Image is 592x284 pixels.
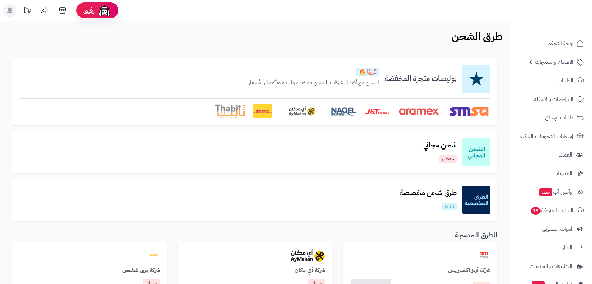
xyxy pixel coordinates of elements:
[514,146,588,163] a: العملاء
[514,91,588,108] a: المراجعات والأسئلة
[442,203,457,210] p: نشط
[185,268,325,274] h3: شركة أي مكان
[534,94,573,104] span: المراجعات والأسئلة
[19,4,36,19] a: تحديثات المنصة
[249,79,379,87] p: اشحن مع أفضل شركات الشحن بضغطة واحدة وبأفضل الأسعار
[356,68,379,76] p: قريبًا 🔥
[478,249,490,262] img: artzexpress
[557,76,573,85] span: الطلبات
[394,189,462,210] a: طرق شحن مخصصةنشط
[452,28,503,44] b: طرق الشحن
[531,207,541,215] span: 18
[83,6,95,15] span: رفيق
[398,104,440,118] img: Aramex
[530,206,573,215] span: السلات المتروكة
[19,268,160,274] h3: شركة برق للشحن
[514,109,588,126] a: طلبات الإرجاع
[448,104,490,118] img: SMSA
[557,168,572,178] span: المدونة
[520,131,573,141] span: إشعارات التحويلات البنكية
[514,128,588,145] a: إشعارات التحويلات البنكية
[253,104,272,118] img: DHL
[514,258,588,275] a: التطبيقات والخدمات
[539,188,552,196] span: جديد
[514,165,588,182] a: المدونة
[514,35,588,52] a: لوحة التحكم
[291,249,325,262] img: aymakan
[535,57,573,67] span: الأقسام والمنتجات
[350,268,490,274] a: شركة أرتز اكسبريس
[530,261,572,271] span: التطبيقات والخدمات
[514,221,588,237] a: أدوات التسويق
[215,104,245,118] img: Thabit
[514,202,588,219] a: السلات المتروكة18
[365,104,390,118] img: J&T Express
[147,249,160,262] img: barq
[439,155,457,163] p: معطل
[12,231,497,239] h3: الطرق المدمجة
[545,113,573,123] span: طلبات الإرجاع
[418,141,462,149] h3: شحن مجاني
[350,249,490,262] a: artzexpress
[97,4,111,18] img: ai-face.png
[514,183,588,200] a: وآتس آبجديد
[331,104,356,118] img: Naqel
[514,72,588,89] a: الطلبات
[281,104,323,118] img: AyMakan
[379,75,462,83] h3: بوليصات متجرة المخفضة
[542,224,572,234] span: أدوات التسويق
[559,243,572,252] span: التقارير
[539,187,572,197] span: وآتس آب
[394,189,462,197] h3: طرق شحن مخصصة
[418,141,462,162] a: شحن مجانيمعطل
[559,150,572,160] span: العملاء
[548,39,573,48] span: لوحة التحكم
[514,239,588,256] a: التقارير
